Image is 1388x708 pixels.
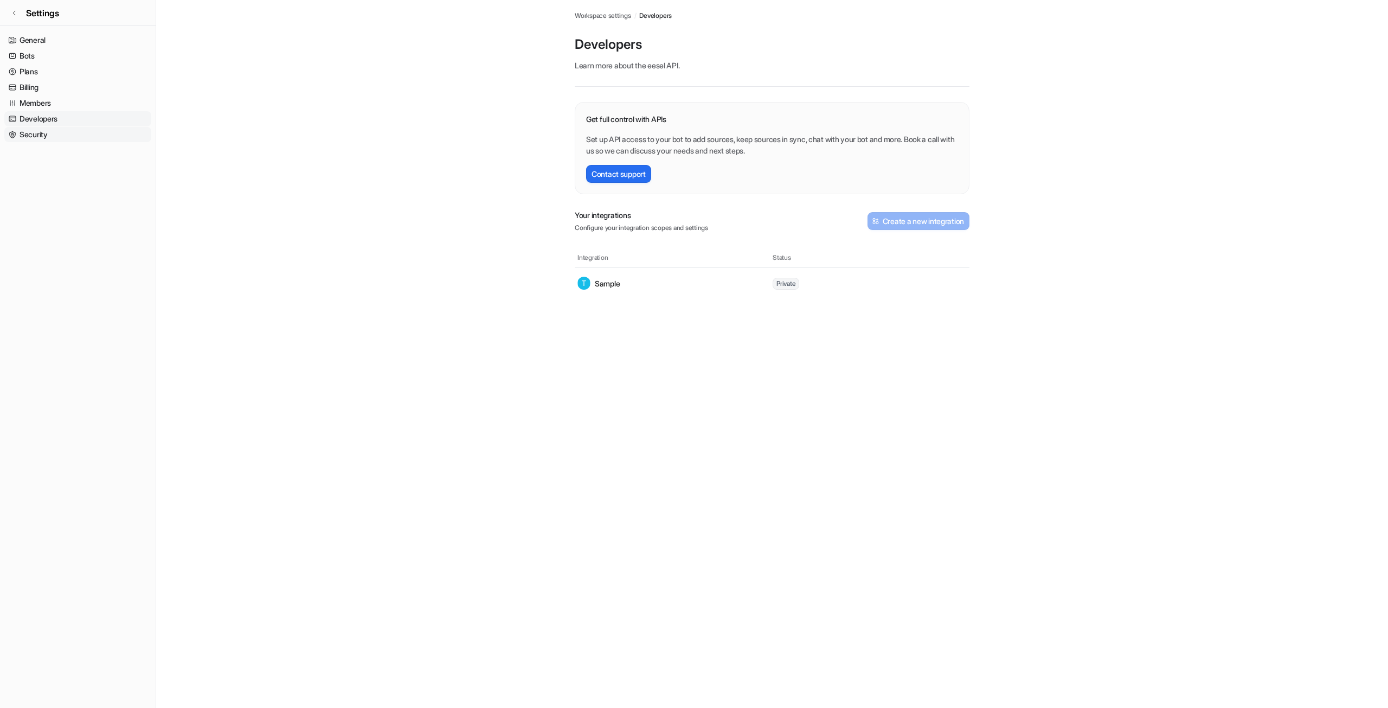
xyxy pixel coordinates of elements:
[26,7,59,20] span: Settings
[634,11,637,21] span: /
[773,278,799,290] span: Private
[639,11,672,21] a: Developers
[4,48,151,63] a: Bots
[577,252,772,263] th: Integration
[575,223,708,233] p: Configure your integration scopes and settings
[575,61,679,70] span: Learn more about the .
[4,33,151,48] a: General
[868,212,969,230] button: Create a new integration
[586,133,958,156] p: Set up API access to your bot to add sources, keep sources in sync, chat with your bot and more. ...
[4,80,151,95] a: Billing
[4,127,151,142] a: Security
[772,252,967,263] th: Status
[4,95,151,111] a: Members
[575,36,969,53] p: Developers
[586,113,958,125] p: Get full control with APIs
[647,61,678,70] a: eesel API
[575,11,631,21] a: Workspace settings
[575,209,708,221] p: Your integrations
[586,165,651,183] button: Contact support
[883,215,964,227] h2: Create a new integration
[4,111,151,126] a: Developers
[4,64,151,79] a: Plans
[595,278,620,289] p: Sample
